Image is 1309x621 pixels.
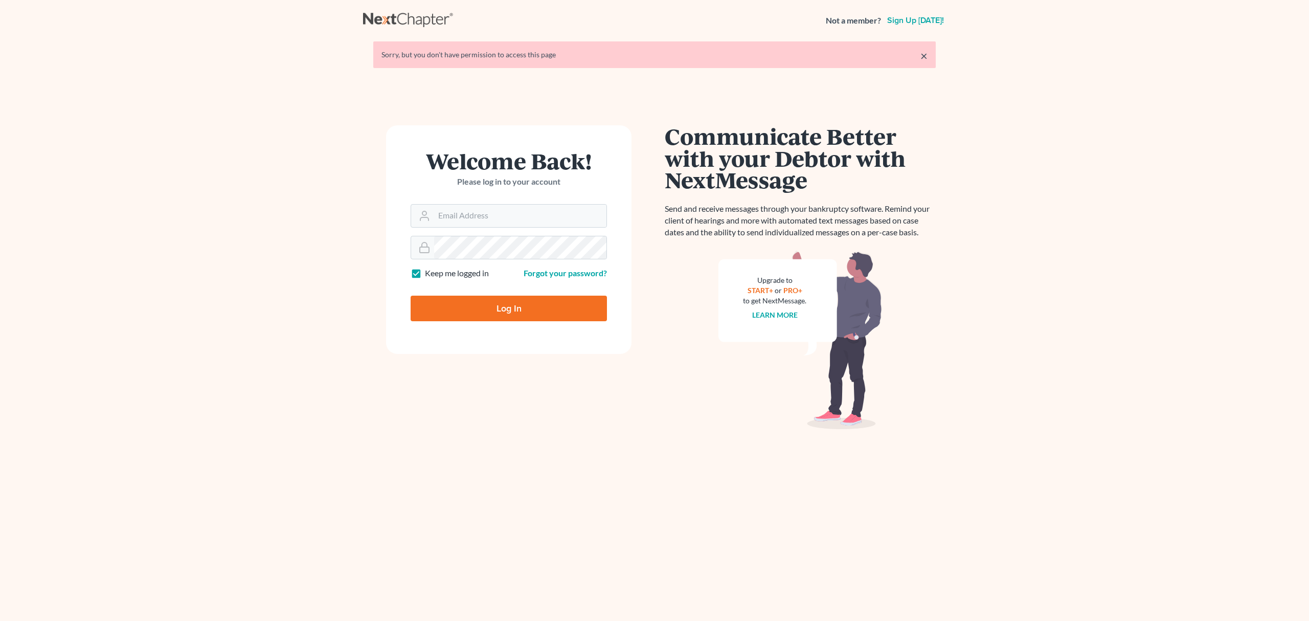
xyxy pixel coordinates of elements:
[783,286,802,295] a: PRO+
[826,15,881,27] strong: Not a member?
[775,286,782,295] span: or
[885,16,946,25] a: Sign up [DATE]!
[748,286,773,295] a: START+
[920,50,928,62] a: ×
[434,205,606,227] input: Email Address
[718,251,882,430] img: nextmessage_bg-59042aed3d76b12b5cd301f8e5b87938c9018125f34e5fa2b7a6b67550977c72.svg
[665,203,936,238] p: Send and receive messages through your bankruptcy software. Remind your client of hearings and mo...
[425,268,489,279] label: Keep me logged in
[743,275,806,285] div: Upgrade to
[411,176,607,188] p: Please log in to your account
[411,296,607,321] input: Log In
[524,268,607,278] a: Forgot your password?
[752,310,798,319] a: Learn more
[381,50,928,60] div: Sorry, but you don't have permission to access this page
[665,125,936,191] h1: Communicate Better with your Debtor with NextMessage
[743,296,806,306] div: to get NextMessage.
[411,150,607,172] h1: Welcome Back!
